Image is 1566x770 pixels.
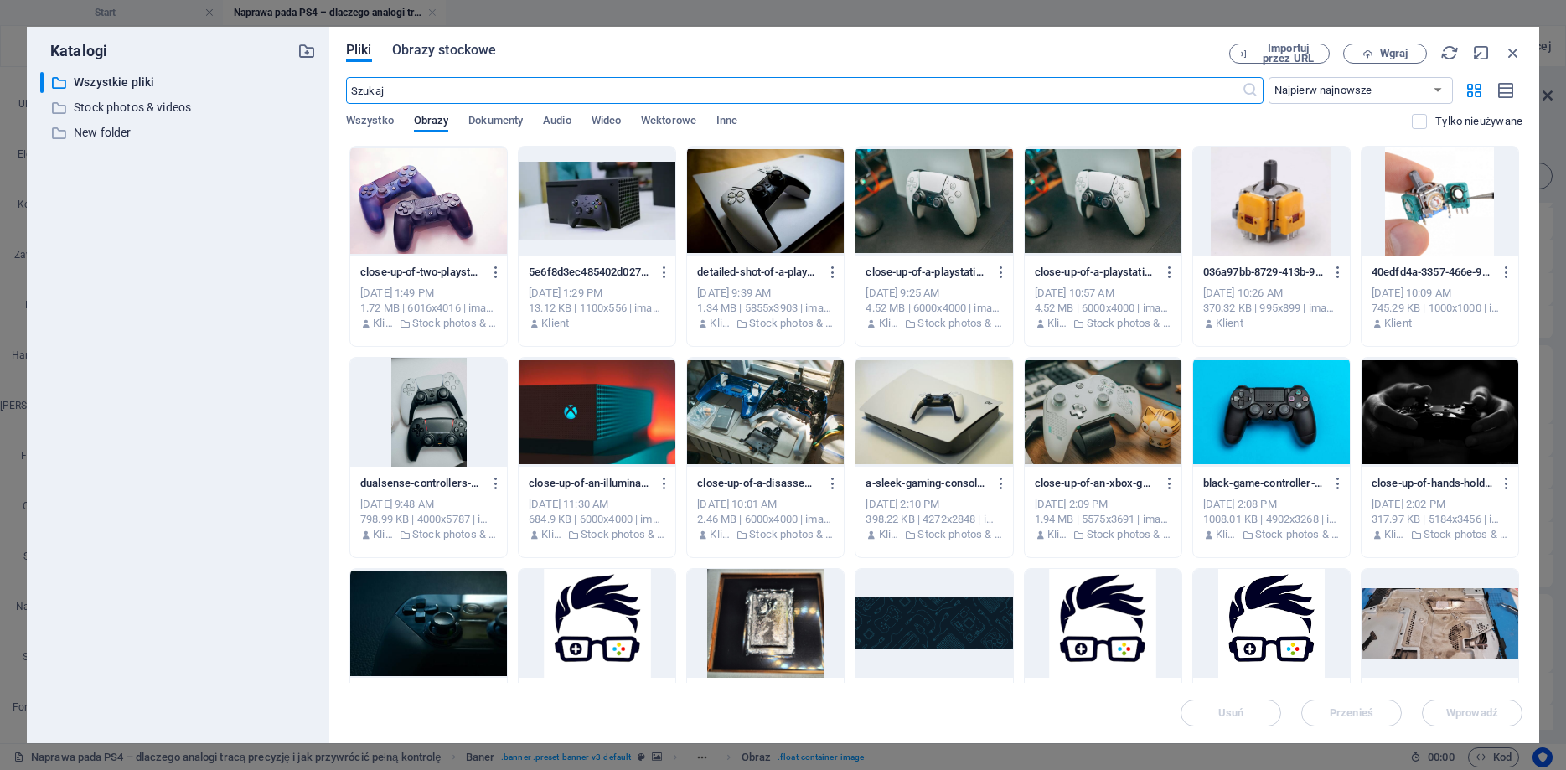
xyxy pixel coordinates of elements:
p: Klient [541,316,569,331]
p: Stock photos & videos [412,527,497,542]
button: Wgraj [1343,44,1427,64]
div: [DATE] 10:26 AM [1203,286,1340,301]
p: black-game-controller-against-a-vibrant-blue-background-perfect-for-gaming-themed-content-lq6AuXa... [1203,476,1325,491]
div: Autor: : Klient | Katalog: Stock photos & videos [866,316,1002,331]
input: Szukaj [346,77,1242,104]
p: Klient [541,527,563,542]
div: Autor: : Klient | Katalog: Stock photos & videos [866,527,1002,542]
div: 2.46 MB | 6000x4000 | image/jpeg [697,512,834,527]
div: [DATE] 2:08 PM [1203,497,1340,512]
p: Stock photos & videos [412,316,497,331]
p: Klient [710,527,731,542]
p: Klient [1216,316,1243,331]
span: Inne [716,111,737,134]
div: Autor: : Klient | Katalog: Stock photos & videos [360,316,497,331]
p: close-up-of-an-xbox-game-controller-with-a-toy-mouse-and-keyboard-on-a-desk-showcasing-a-gaming-s... [1035,476,1156,491]
p: Stock photos & videos [917,527,1002,542]
span: Audio [543,111,571,134]
p: a-sleek-gaming-console-with-a-compatible-controller-ideal-for-tech-enthusiasts-sAbVnHVcJ1mKFHjK7g... [866,476,987,491]
p: close-up-of-an-illuminated-gaming-console-with-a-red-and-blue-light-aura-e-Pup0EXDzO-TCWOohe-5Q.jpeg [529,476,650,491]
div: [DATE] 2:09 PM [1035,497,1171,512]
p: close-up-of-a-playstation-5-controller-resting-on-its-console-showcasing-modern-gaming-technology... [1035,265,1156,280]
p: Klient [710,316,731,331]
p: Wyświetla tylko pliki, które nie są używane w serwisie. Pliki dodane podczas tej sesji mogą być n... [1435,114,1522,129]
p: 40edfd4a-3357-466e-905c-05dbb7d86faa-XA7SzMHHasqJ61xLvBzULA.png [1372,265,1493,280]
div: [DATE] 9:25 AM [866,286,1002,301]
div: 798.99 KB | 4000x5787 | image/jpeg [360,512,497,527]
p: Katalogi [40,40,107,62]
i: Minimalizuj [1472,44,1491,62]
p: Klient [1384,316,1412,331]
div: 4.52 MB | 6000x4000 | image/jpeg [866,301,1002,316]
span: Pliki [346,40,372,60]
p: Klient [1047,316,1069,331]
p: Klient [879,527,901,542]
p: close-up-of-two-playstation-controllers-on-a-white-surface-perfect-for-gaming-themes-cnNt2OYK4kYZ... [360,265,482,280]
span: Importuj przez URL [1254,44,1322,64]
div: [DATE] 9:48 AM [360,497,497,512]
p: Klient [373,316,395,331]
div: Autor: : Klient | Katalog: Stock photos & videos [360,527,497,542]
div: [DATE] 1:49 PM [360,286,497,301]
div: New folder [40,122,316,143]
p: Stock photos & videos [1087,316,1171,331]
span: Wszystko [346,111,394,134]
p: 5e6f8d3ec485402d027da6ca-WMRr8SD60KbFYhd7I53BAA.webp [529,265,650,280]
div: ​ [40,72,44,93]
div: 1.34 MB | 5855x3903 | image/jpeg [697,301,834,316]
div: 370.32 KB | 995x899 | image/png [1203,301,1340,316]
div: 1008.01 KB | 4902x3268 | image/jpeg [1203,512,1340,527]
div: [DATE] 10:01 AM [697,497,834,512]
p: detailed-shot-of-a-playstation-5-controller-resting-on-the-console-highlighting-modern-gaming-des... [697,265,819,280]
p: Stock photos & videos [74,98,285,117]
span: Wgraj [1380,49,1408,59]
p: close-up-of-a-disassembled-gaming-controller-on-a-workbench-with-tools-and-parts-i8xM9KQtmx9gtkjp... [697,476,819,491]
p: Stock photos & videos [749,527,834,542]
div: Autor: : Klient | Katalog: Stock photos & videos [697,527,834,542]
p: Stock photos & videos [1255,527,1340,542]
div: Autor: : Klient | Katalog: Stock photos & videos [1035,316,1171,331]
div: Stock photos & videos [40,97,316,118]
p: New folder [74,123,285,142]
i: Przeładuj [1440,44,1459,62]
div: [DATE] 10:09 AM [1372,286,1508,301]
span: Obrazy [414,111,449,134]
p: Stock photos & videos [581,527,665,542]
div: 317.97 KB | 5184x3456 | image/jpeg [1372,512,1508,527]
button: Importuj przez URL [1229,44,1330,64]
i: Stwórz nowy folder [297,42,316,60]
div: Autor: : Klient | Katalog: Stock photos & videos [1372,527,1508,542]
p: Klient [1047,527,1069,542]
p: Klient [373,527,395,542]
div: Autor: : Klient | Katalog: Stock photos & videos [529,527,665,542]
span: Wektorowe [641,111,696,134]
div: [DATE] 11:30 AM [529,497,665,512]
span: Wideo [592,111,621,134]
div: [DATE] 10:57 AM [1035,286,1171,301]
p: Klient [1384,527,1406,542]
div: [DATE] 9:39 AM [697,286,834,301]
div: 4.52 MB | 6000x4000 | image/jpeg [1035,301,1171,316]
p: close-up-of-hands-holding-a-game-controller-in-a-monochrome-setting-capturing-the-essence-of-gami... [1372,476,1493,491]
div: 745.29 KB | 1000x1000 | image/png [1372,301,1508,316]
div: 1.72 MB | 6016x4016 | image/jpeg [360,301,497,316]
p: Klient [879,316,901,331]
p: dualsense-controllers-of-playstation-5-in-black-and-white-close-up-on-a-white-background-2Lsizt4V... [360,476,482,491]
div: 398.22 KB | 4272x2848 | image/jpeg [866,512,1002,527]
i: Zamknij [1504,44,1522,62]
p: Stock photos & videos [1087,527,1171,542]
div: 13.12 KB | 1100x556 | image/webp [529,301,665,316]
div: [DATE] 2:10 PM [866,497,1002,512]
div: Autor: : Klient | Katalog: Stock photos & videos [1035,527,1171,542]
div: 684.9 KB | 6000x4000 | image/jpeg [529,512,665,527]
span: Obrazy stockowe [392,40,497,60]
div: [DATE] 1:29 PM [529,286,665,301]
p: Wszystkie pliki [74,73,285,92]
p: Stock photos & videos [917,316,1002,331]
div: Autor: : Klient | Katalog: Stock photos & videos [1203,527,1340,542]
span: Dokumenty [468,111,523,134]
p: Stock photos & videos [749,316,834,331]
div: [DATE] 2:02 PM [1372,497,1508,512]
div: 1.94 MB | 5575x3691 | image/jpeg [1035,512,1171,527]
p: Klient [1216,527,1238,542]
